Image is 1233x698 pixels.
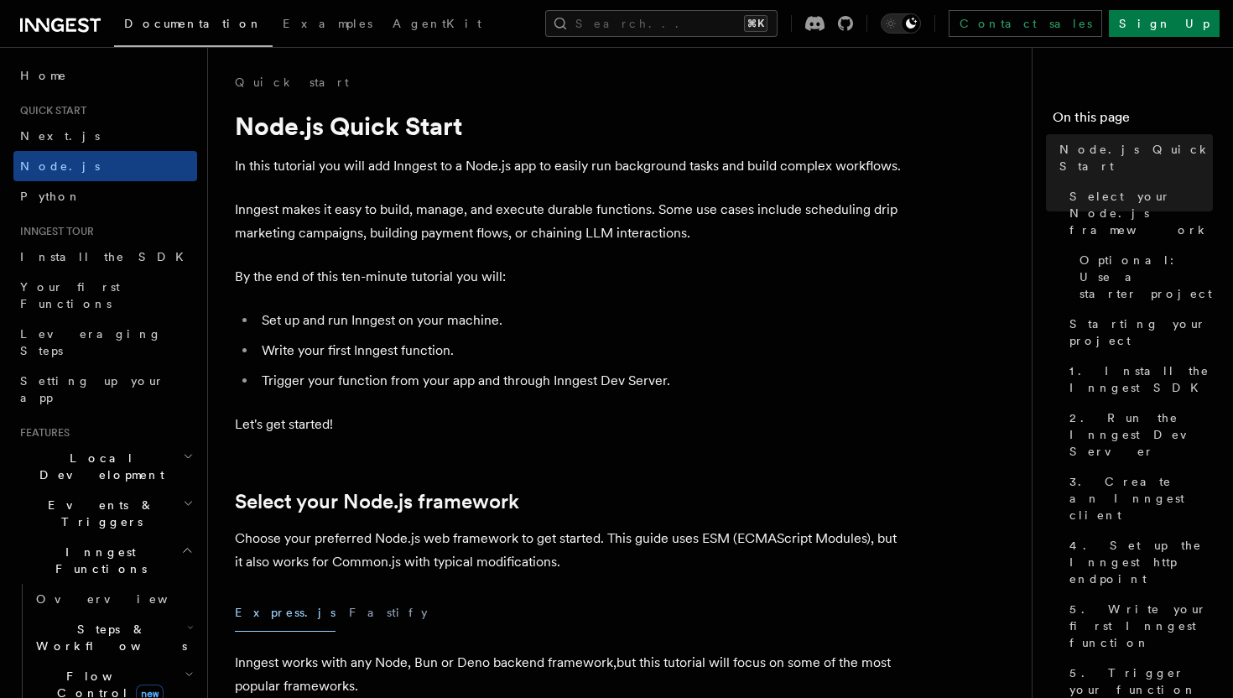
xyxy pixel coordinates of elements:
[13,443,197,490] button: Local Development
[273,5,382,45] a: Examples
[1080,252,1213,302] span: Optional: Use a starter project
[20,374,164,404] span: Setting up your app
[235,594,336,632] button: Express.js
[257,369,906,393] li: Trigger your function from your app and through Inngest Dev Server.
[257,339,906,362] li: Write your first Inngest function.
[13,497,183,530] span: Events & Triggers
[124,17,263,30] span: Documentation
[1063,181,1213,245] a: Select your Node.js framework
[13,537,197,584] button: Inngest Functions
[20,159,100,173] span: Node.js
[13,181,197,211] a: Python
[1069,315,1213,349] span: Starting your project
[29,614,197,661] button: Steps & Workflows
[545,10,778,37] button: Search...⌘K
[235,111,906,141] h1: Node.js Quick Start
[20,327,162,357] span: Leveraging Steps
[13,366,197,413] a: Setting up your app
[349,594,428,632] button: Fastify
[20,129,100,143] span: Next.js
[29,584,197,614] a: Overview
[1059,141,1213,174] span: Node.js Quick Start
[1069,188,1213,238] span: Select your Node.js framework
[1063,594,1213,658] a: 5. Write your first Inngest function
[20,190,81,203] span: Python
[13,242,197,272] a: Install the SDK
[235,198,906,245] p: Inngest makes it easy to build, manage, and execute durable functions. Some use cases include sch...
[13,272,197,319] a: Your first Functions
[13,104,86,117] span: Quick start
[20,250,194,263] span: Install the SDK
[1069,473,1213,523] span: 3. Create an Inngest client
[1063,356,1213,403] a: 1. Install the Inngest SDK
[13,490,197,537] button: Events & Triggers
[235,413,906,436] p: Let's get started!
[1063,530,1213,594] a: 4. Set up the Inngest http endpoint
[1109,10,1220,37] a: Sign Up
[1073,245,1213,309] a: Optional: Use a starter project
[1053,107,1213,134] h4: On this page
[881,13,921,34] button: Toggle dark mode
[1069,362,1213,396] span: 1. Install the Inngest SDK
[1069,601,1213,651] span: 5. Write your first Inngest function
[13,225,94,238] span: Inngest tour
[382,5,492,45] a: AgentKit
[235,154,906,178] p: In this tutorial you will add Inngest to a Node.js app to easily run background tasks and build c...
[393,17,481,30] span: AgentKit
[235,651,906,698] p: Inngest works with any Node, Bun or Deno backend framework,but this tutorial will focus on some o...
[257,309,906,332] li: Set up and run Inngest on your machine.
[235,490,519,513] a: Select your Node.js framework
[235,74,349,91] a: Quick start
[235,527,906,574] p: Choose your preferred Node.js web framework to get started. This guide uses ESM (ECMAScript Modul...
[20,67,67,84] span: Home
[13,426,70,440] span: Features
[283,17,372,30] span: Examples
[1063,309,1213,356] a: Starting your project
[29,621,187,654] span: Steps & Workflows
[1053,134,1213,181] a: Node.js Quick Start
[36,592,209,606] span: Overview
[1063,403,1213,466] a: 2. Run the Inngest Dev Server
[235,265,906,289] p: By the end of this ten-minute tutorial you will:
[13,319,197,366] a: Leveraging Steps
[1063,466,1213,530] a: 3. Create an Inngest client
[13,121,197,151] a: Next.js
[114,5,273,47] a: Documentation
[744,15,767,32] kbd: ⌘K
[13,544,181,577] span: Inngest Functions
[949,10,1102,37] a: Contact sales
[1069,537,1213,587] span: 4. Set up the Inngest http endpoint
[13,151,197,181] a: Node.js
[13,60,197,91] a: Home
[13,450,183,483] span: Local Development
[20,280,120,310] span: Your first Functions
[1069,409,1213,460] span: 2. Run the Inngest Dev Server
